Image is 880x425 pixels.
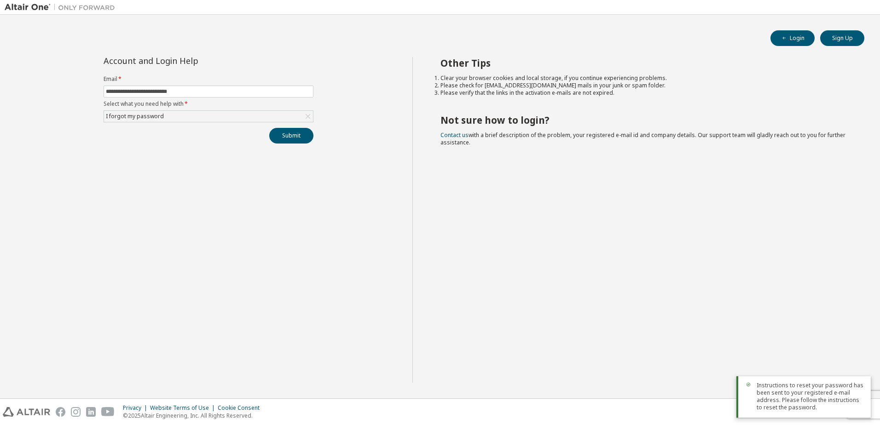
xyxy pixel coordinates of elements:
[440,89,848,97] li: Please verify that the links in the activation e-mails are not expired.
[86,407,96,417] img: linkedin.svg
[101,407,115,417] img: youtube.svg
[218,404,265,412] div: Cookie Consent
[5,3,120,12] img: Altair One
[440,57,848,69] h2: Other Tips
[440,114,848,126] h2: Not sure how to login?
[150,404,218,412] div: Website Terms of Use
[104,57,272,64] div: Account and Login Help
[440,75,848,82] li: Clear your browser cookies and local storage, if you continue experiencing problems.
[104,111,165,121] div: I forgot my password
[123,404,150,412] div: Privacy
[440,82,848,89] li: Please check for [EMAIL_ADDRESS][DOMAIN_NAME] mails in your junk or spam folder.
[104,100,313,108] label: Select what you need help with
[104,75,313,83] label: Email
[770,30,815,46] button: Login
[71,407,81,417] img: instagram.svg
[440,131,845,146] span: with a brief description of the problem, your registered e-mail id and company details. Our suppo...
[820,30,864,46] button: Sign Up
[269,128,313,144] button: Submit
[56,407,65,417] img: facebook.svg
[123,412,265,419] p: © 2025 Altair Engineering, Inc. All Rights Reserved.
[104,111,313,122] div: I forgot my password
[440,131,469,139] a: Contact us
[3,407,50,417] img: altair_logo.svg
[757,382,863,411] span: Instructions to reset your password has been sent to your registered e-mail address. Please follo...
